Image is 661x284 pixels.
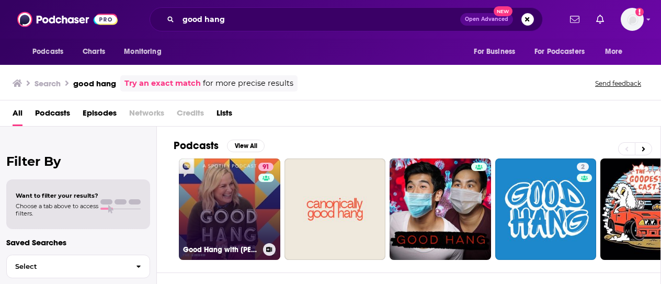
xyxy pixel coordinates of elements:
[76,42,111,62] a: Charts
[6,154,150,169] h2: Filter By
[83,105,117,126] a: Episodes
[263,162,269,173] span: 91
[129,105,164,126] span: Networks
[174,139,219,152] h2: Podcasts
[258,163,273,171] a: 91
[495,158,597,260] a: 2
[227,140,265,152] button: View All
[216,105,232,126] a: Lists
[73,78,116,88] h3: good hang
[621,8,644,31] span: Logged in as khileman
[581,162,585,173] span: 2
[7,263,128,270] span: Select
[474,44,515,59] span: For Business
[35,78,61,88] h3: Search
[13,105,22,126] a: All
[466,42,528,62] button: open menu
[35,105,70,126] a: Podcasts
[494,6,512,16] span: New
[203,77,293,89] span: for more precise results
[635,8,644,16] svg: Add a profile image
[528,42,600,62] button: open menu
[592,79,644,88] button: Send feedback
[32,44,63,59] span: Podcasts
[566,10,584,28] a: Show notifications dropdown
[177,105,204,126] span: Credits
[117,42,175,62] button: open menu
[25,42,77,62] button: open menu
[16,202,98,217] span: Choose a tab above to access filters.
[605,44,623,59] span: More
[6,255,150,278] button: Select
[621,8,644,31] button: Show profile menu
[534,44,585,59] span: For Podcasters
[183,245,259,254] h3: Good Hang with [PERSON_NAME]
[179,158,280,260] a: 91Good Hang with [PERSON_NAME]
[150,7,543,31] div: Search podcasts, credits, & more...
[17,9,118,29] img: Podchaser - Follow, Share and Rate Podcasts
[598,42,636,62] button: open menu
[16,192,98,199] span: Want to filter your results?
[178,11,460,28] input: Search podcasts, credits, & more...
[124,77,201,89] a: Try an exact match
[83,44,105,59] span: Charts
[577,163,589,171] a: 2
[460,13,513,26] button: Open AdvancedNew
[465,17,508,22] span: Open Advanced
[124,44,161,59] span: Monitoring
[621,8,644,31] img: User Profile
[174,139,265,152] a: PodcastsView All
[6,237,150,247] p: Saved Searches
[592,10,608,28] a: Show notifications dropdown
